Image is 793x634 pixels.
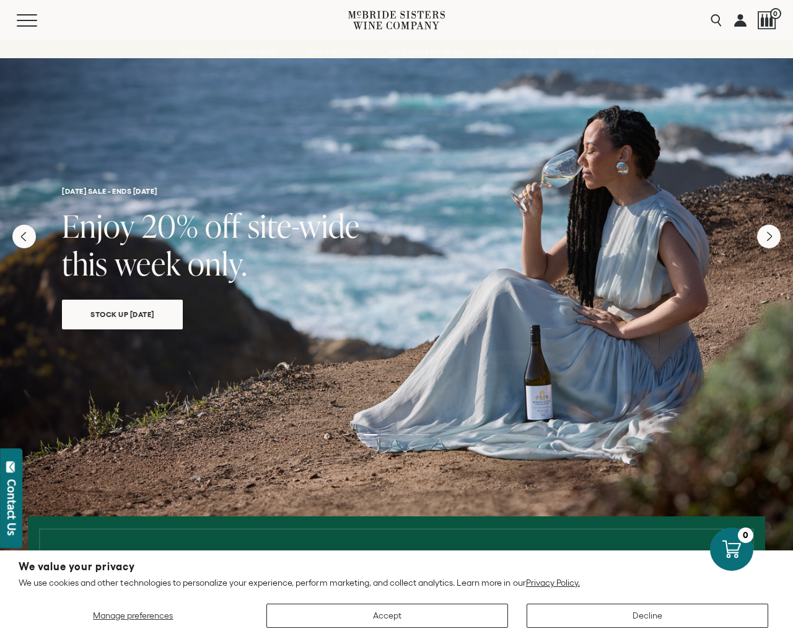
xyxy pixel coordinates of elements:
[738,528,753,543] div: 0
[381,434,395,435] li: Page dot 2
[142,204,198,247] span: 20%
[62,300,183,329] a: Stock Up [DATE]
[770,8,781,19] span: 0
[188,242,247,285] span: only.
[12,225,36,248] button: Previous
[388,48,464,57] span: AFFILIATE PROGRAM
[550,40,622,65] a: FIND NEAR YOU
[62,204,135,247] span: Enjoy
[180,48,201,57] span: SHOP
[229,48,278,57] span: OUR BRANDS
[93,610,173,620] span: Manage preferences
[307,48,360,57] span: JOIN THE CLUB
[62,187,731,195] h6: [DATE] SALE - ENDS [DATE]
[416,434,429,435] li: Page dot 4
[299,40,375,65] a: JOIN THE CLUB
[398,434,412,435] li: Page dot 3
[364,434,377,435] li: Page dot 1
[266,604,508,628] button: Accept
[17,14,61,27] button: Mobile Menu Trigger
[19,562,774,572] h2: We value your privacy
[115,242,181,285] span: week
[205,204,241,247] span: off
[527,604,768,628] button: Decline
[69,307,176,321] span: Stock Up [DATE]
[248,204,360,247] span: site-wide
[526,578,580,588] a: Privacy Policy.
[221,40,292,65] a: OUR BRANDS
[757,225,781,248] button: Next
[558,48,614,57] span: FIND NEAR YOU
[62,242,108,285] span: this
[6,479,18,536] div: Contact Us
[172,40,215,65] a: SHOP
[478,40,545,65] a: OUR STORY
[19,577,774,588] p: We use cookies and other technologies to personalize your experience, perform marketing, and coll...
[19,604,248,628] button: Manage preferences
[486,48,530,57] span: OUR STORY
[380,40,472,65] a: AFFILIATE PROGRAM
